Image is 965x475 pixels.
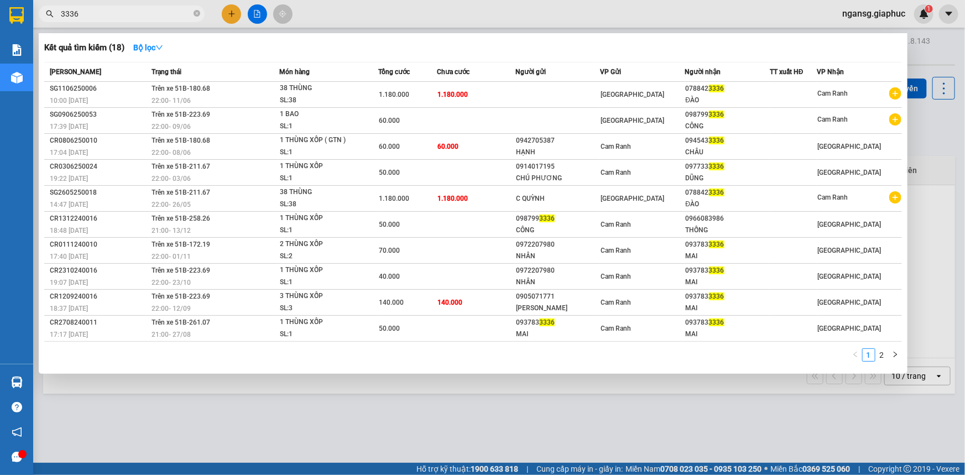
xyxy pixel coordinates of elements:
div: 38 THÙNG [280,82,363,95]
span: VP Gửi [600,68,621,76]
button: left [849,348,862,362]
div: 1 THÙNG XỐP [280,160,363,173]
div: C QUỲNH [516,193,599,205]
div: CHÂU [686,147,769,158]
span: [GEOGRAPHIC_DATA] [601,195,664,202]
div: SL: 38 [280,95,363,107]
span: 3336 [709,137,724,144]
span: question-circle [12,402,22,413]
span: 40.000 [379,273,400,280]
li: 1 [862,348,875,362]
span: 3336 [709,293,724,300]
span: Trên xe 51B-258.26 [152,215,210,222]
span: Cam Ranh [601,247,631,254]
span: close-circle [194,9,200,19]
h3: Kết quả tìm kiếm ( 18 ) [44,42,124,54]
div: 093783 [686,239,769,250]
span: [GEOGRAPHIC_DATA] [601,91,664,98]
span: 22:00 - 11/06 [152,97,191,105]
span: [GEOGRAPHIC_DATA] [817,169,881,176]
span: Món hàng [279,68,310,76]
div: SL: 38 [280,199,363,211]
span: Cam Ranh [601,325,631,332]
span: Trên xe 51B-172.19 [152,241,210,248]
span: 60.000 [379,117,400,124]
span: 3336 [709,111,724,118]
span: Cam Ranh [601,273,631,280]
span: 3336 [709,241,724,248]
span: notification [12,427,22,437]
span: plus-circle [889,113,901,126]
div: SL: 1 [280,225,363,237]
div: MAI [686,276,769,288]
span: 22:00 - 03/06 [152,175,191,182]
span: Chưa cước [437,68,470,76]
div: 38 THÙNG [280,186,363,199]
div: 1 BAO [280,108,363,121]
div: 078842 [686,83,769,95]
span: Cam Ranh [817,116,848,123]
span: Trên xe 51B-211.67 [152,189,210,196]
div: CR0111240010 [50,239,148,250]
span: Tổng cước [378,68,410,76]
span: 22:00 - 26/05 [152,201,191,208]
span: [GEOGRAPHIC_DATA] [817,325,881,332]
div: 1 THÙNG XỐP [280,316,363,328]
span: 17:39 [DATE] [50,123,88,131]
div: CR2708240011 [50,317,148,328]
span: 19:07 [DATE] [50,279,88,286]
div: DŨNG [686,173,769,184]
span: Trên xe 51B-223.69 [152,293,210,300]
span: Trên xe 51B-223.69 [152,111,210,118]
div: 0905071771 [516,291,599,302]
div: CHÚ PHƯƠNG [516,173,599,184]
span: 17:40 [DATE] [50,253,88,260]
div: 0972207980 [516,239,599,250]
div: 0972207980 [516,265,599,276]
span: 18:37 [DATE] [50,305,88,312]
strong: Bộ lọc [133,43,163,52]
span: 70.000 [379,247,400,254]
span: Trên xe 51B-211.67 [152,163,210,170]
div: MAI [516,328,599,340]
span: [PERSON_NAME] [50,68,101,76]
div: 094543 [686,135,769,147]
img: logo-vxr [9,7,24,24]
div: 0942705387 [516,135,599,147]
span: 1.180.000 [379,91,409,98]
div: 1 THÙNG XỐP [280,264,363,276]
span: [GEOGRAPHIC_DATA] [601,117,664,124]
img: warehouse-icon [11,377,23,388]
div: CR0806250010 [50,135,148,147]
span: Cam Ranh [601,169,631,176]
div: SL: 3 [280,302,363,315]
div: 0966083986 [686,213,769,225]
span: 1.180.000 [379,195,409,202]
span: 22:00 - 23/10 [152,279,191,286]
span: Trên xe 51B-223.69 [152,267,210,274]
span: Cam Ranh [601,299,631,306]
span: [GEOGRAPHIC_DATA] [817,273,881,280]
span: 3336 [709,319,724,326]
div: MAI [686,328,769,340]
span: 17:04 [DATE] [50,149,88,156]
div: SG1106250006 [50,83,148,95]
div: 1 THÙNG XỐP ( GTN ) [280,134,363,147]
span: 19:22 [DATE] [50,175,88,182]
span: 140.000 [379,299,404,306]
button: right [889,348,902,362]
a: 1 [863,349,875,361]
div: 093783 [516,317,599,328]
span: [GEOGRAPHIC_DATA] [817,221,881,228]
a: 2 [876,349,888,361]
span: 140.000 [437,299,462,306]
span: 17:17 [DATE] [50,331,88,338]
li: Previous Page [849,348,862,362]
div: 1 THÙNG XỐP [280,212,363,225]
div: 098799 [686,109,769,121]
span: 22:00 - 12/09 [152,305,191,312]
img: solution-icon [11,44,23,56]
span: 14:47 [DATE] [50,201,88,208]
div: NHÂN [516,276,599,288]
span: message [12,452,22,462]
